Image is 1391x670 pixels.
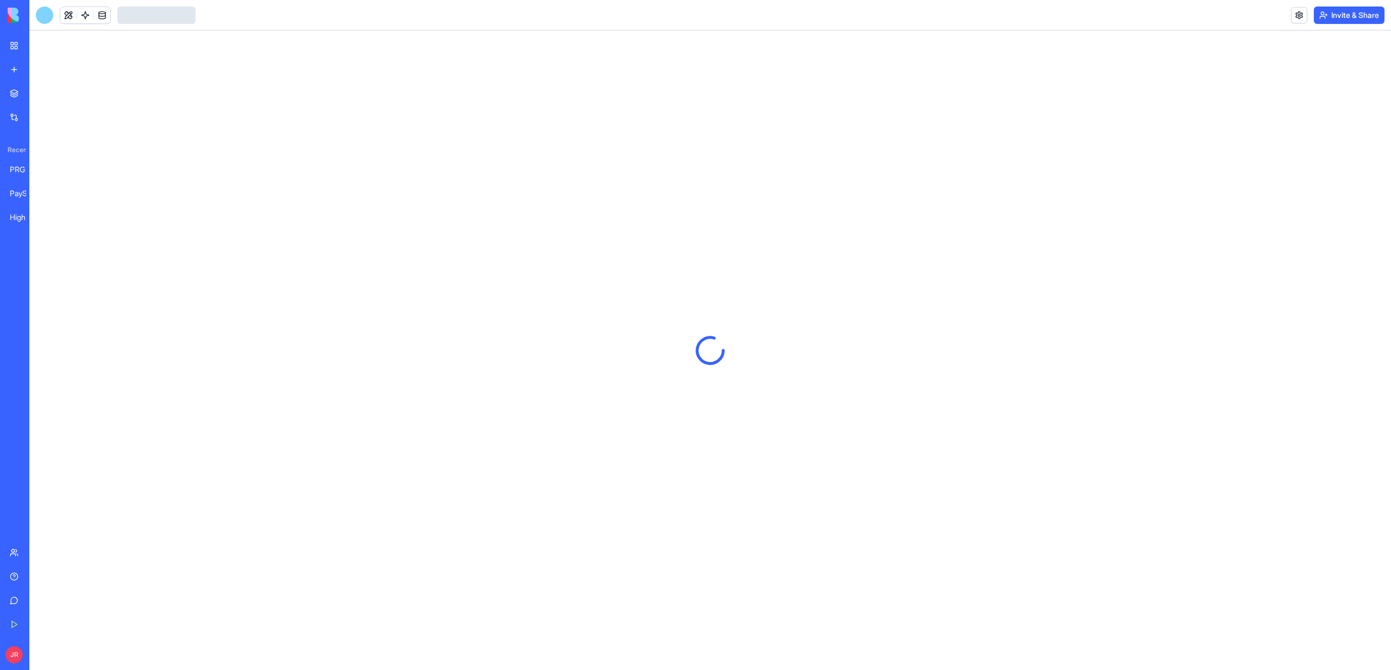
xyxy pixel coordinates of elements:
span: Recent [3,146,26,154]
a: PRG Educational Substitute Management [3,159,47,180]
a: PayScore [3,183,47,204]
span: JR [5,646,23,663]
a: HighLevel Contact Extractor [3,206,47,228]
div: PayScore [10,188,40,199]
button: Invite & Share [1314,7,1384,24]
div: HighLevel Contact Extractor [10,212,40,223]
img: logo [8,8,75,23]
div: PRG Educational Substitute Management [10,164,40,175]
